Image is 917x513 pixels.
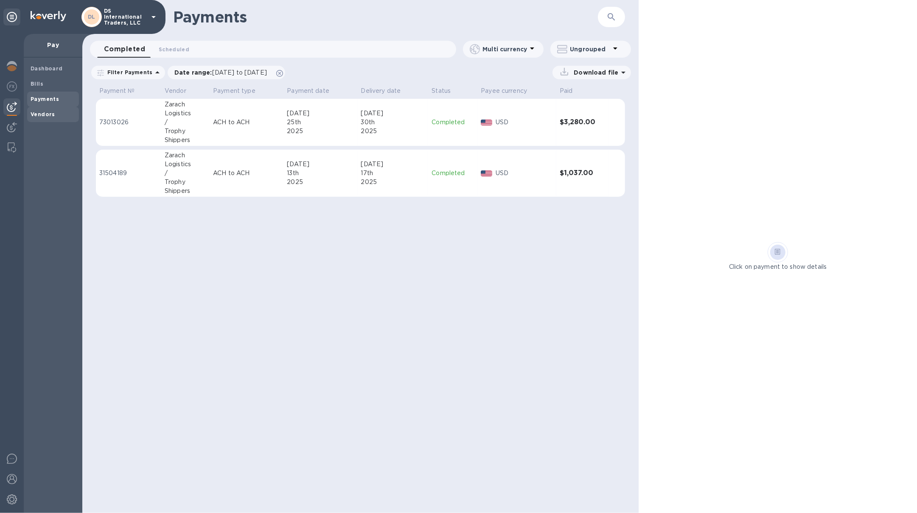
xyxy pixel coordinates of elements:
[432,86,462,95] span: Status
[560,86,573,95] p: Paid
[361,86,412,95] span: Delivery date
[287,86,340,95] span: Payment date
[104,43,145,55] span: Completed
[165,136,206,145] div: Shippers
[31,111,55,117] b: Vendors
[361,86,401,95] p: Delivery date
[287,127,354,136] div: 2025
[361,127,425,136] div: 2025
[165,169,206,178] div: /
[570,68,618,77] p: Download file
[88,14,95,20] b: DL
[31,65,63,72] b: Dashboard
[159,45,189,54] span: Scheduled
[287,160,354,169] div: [DATE]
[31,96,59,102] b: Payments
[432,169,474,178] p: Completed
[213,86,255,95] p: Payment type
[432,118,474,127] p: Completed
[361,160,425,169] div: [DATE]
[432,86,451,95] p: Status
[496,169,553,178] p: USD
[560,86,584,95] span: Paid
[7,81,17,92] img: Foreign exchange
[481,86,527,95] p: Payee currency
[165,160,206,169] div: Logistics
[165,100,206,109] div: Zarach
[481,86,538,95] span: Payee currency
[99,169,158,178] p: 31504189
[287,178,354,187] div: 2025
[165,86,186,95] p: Vendor
[361,109,425,118] div: [DATE]
[168,66,285,79] div: Date range:[DATE] to [DATE]
[361,118,425,127] div: 30th
[165,178,206,187] div: Trophy
[287,118,354,127] div: 25th
[165,127,206,136] div: Trophy
[570,45,610,53] p: Ungrouped
[174,68,271,77] p: Date range :
[173,8,535,26] h1: Payments
[31,11,66,21] img: Logo
[104,8,146,26] p: DS International Traders, LLC
[213,169,280,178] p: ACH to ACH
[3,8,20,25] div: Unpin categories
[165,151,206,160] div: Zarach
[165,118,206,127] div: /
[165,86,197,95] span: Vendor
[31,41,76,49] p: Pay
[165,109,206,118] div: Logistics
[729,262,827,271] p: Click on payment to show details
[287,169,354,178] div: 13th
[165,187,206,195] div: Shippers
[99,118,158,127] p: 73013026
[31,81,43,87] b: Bills
[213,86,266,95] span: Payment type
[287,86,329,95] p: Payment date
[104,69,152,76] p: Filter Payments
[496,118,553,127] p: USD
[99,86,135,95] p: Payment №
[361,169,425,178] div: 17th
[212,69,267,76] span: [DATE] to [DATE]
[361,178,425,187] div: 2025
[99,86,146,95] span: Payment №
[287,109,354,118] div: [DATE]
[213,118,280,127] p: ACH to ACH
[482,45,527,53] p: Multi currency
[560,169,605,177] h3: $1,037.00
[560,118,605,126] h3: $3,280.00
[481,170,492,176] img: USD
[481,120,492,125] img: USD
